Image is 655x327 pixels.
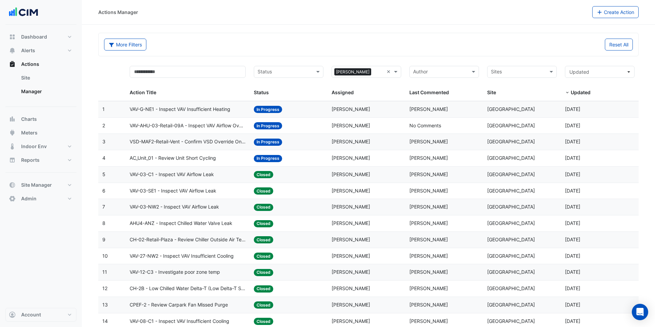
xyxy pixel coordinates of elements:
[332,106,370,112] span: [PERSON_NAME]
[409,171,448,177] span: [PERSON_NAME]
[5,44,76,57] button: Alerts
[487,188,535,194] span: [GEOGRAPHIC_DATA]
[565,302,580,308] span: 2025-09-18T12:05:46.167
[102,269,107,275] span: 11
[487,171,535,177] span: [GEOGRAPHIC_DATA]
[8,5,39,19] img: Company Logo
[9,33,16,40] app-icon: Dashboard
[571,89,591,95] span: Updated
[332,302,370,308] span: [PERSON_NAME]
[565,106,580,112] span: 2025-09-22T09:10:58.693
[9,129,16,136] app-icon: Meters
[409,106,448,112] span: [PERSON_NAME]
[487,269,535,275] span: [GEOGRAPHIC_DATA]
[130,122,246,130] span: VAV-AHU-03-Retail-09A - Inspect VAV Airflow Oversupply (Energy Waste)
[565,139,580,144] span: 2025-09-22T08:59:45.141
[565,220,580,226] span: 2025-09-18T12:12:52.463
[5,71,76,101] div: Actions
[409,302,448,308] span: [PERSON_NAME]
[254,318,273,325] span: Closed
[9,195,16,202] app-icon: Admin
[487,204,535,210] span: [GEOGRAPHIC_DATA]
[332,318,370,324] span: [PERSON_NAME]
[130,203,219,211] span: VAV-03-NW2 - Inspect VAV Airflow Leak
[565,253,580,259] span: 2025-09-18T12:06:04.064
[254,285,273,293] span: Closed
[130,187,216,195] span: VAV-03-SE1 - Inspect VAV Airflow Leak
[565,237,580,242] span: 2025-09-18T12:06:07.670
[605,39,633,51] button: Reset All
[130,301,228,309] span: CPEF-2 - Review Carpark Fan Missed Purge
[102,171,105,177] span: 5
[409,253,448,259] span: [PERSON_NAME]
[254,89,269,95] span: Status
[409,204,448,210] span: [PERSON_NAME]
[409,155,448,161] span: [PERSON_NAME]
[332,269,370,275] span: [PERSON_NAME]
[409,89,449,95] span: Last Commented
[487,155,535,161] span: [GEOGRAPHIC_DATA]
[102,302,108,308] span: 13
[130,219,232,227] span: AHU4-ANZ - Inspect Chilled Water Valve Leak
[565,188,580,194] span: 2025-09-18T12:14:20.898
[254,122,282,129] span: In Progress
[21,47,35,54] span: Alerts
[102,285,107,291] span: 12
[487,139,535,144] span: [GEOGRAPHIC_DATA]
[21,143,47,150] span: Indoor Env
[487,123,535,128] span: [GEOGRAPHIC_DATA]
[409,123,441,128] span: No Comments
[102,318,108,324] span: 14
[565,66,635,78] button: Updated
[21,129,38,136] span: Meters
[21,116,37,123] span: Charts
[632,304,648,320] div: Open Intercom Messenger
[409,285,448,291] span: [PERSON_NAME]
[565,171,580,177] span: 2025-09-18T12:14:27.270
[102,220,105,226] span: 8
[21,311,41,318] span: Account
[487,237,535,242] span: [GEOGRAPHIC_DATA]
[104,39,146,51] button: More Filters
[332,237,370,242] span: [PERSON_NAME]
[565,285,580,291] span: 2025-09-18T12:05:52.003
[487,253,535,259] span: [GEOGRAPHIC_DATA]
[487,285,535,291] span: [GEOGRAPHIC_DATA]
[254,301,273,309] span: Closed
[5,126,76,140] button: Meters
[254,236,273,243] span: Closed
[409,220,448,226] span: [PERSON_NAME]
[21,195,37,202] span: Admin
[130,105,230,113] span: VAV-G-NE1 - Inspect VAV Insufficient Heating
[487,220,535,226] span: [GEOGRAPHIC_DATA]
[332,89,354,95] span: Assigned
[102,155,105,161] span: 4
[5,112,76,126] button: Charts
[254,106,282,113] span: In Progress
[332,123,370,128] span: [PERSON_NAME]
[334,68,371,76] span: [PERSON_NAME]
[332,253,370,259] span: [PERSON_NAME]
[130,89,156,95] span: Action Title
[254,253,273,260] span: Closed
[254,220,273,227] span: Closed
[5,140,76,153] button: Indoor Env
[254,204,273,211] span: Closed
[254,187,273,195] span: Closed
[487,302,535,308] span: [GEOGRAPHIC_DATA]
[409,188,448,194] span: [PERSON_NAME]
[565,155,580,161] span: 2025-09-22T08:58:27.001
[487,318,535,324] span: [GEOGRAPHIC_DATA]
[332,139,370,144] span: [PERSON_NAME]
[332,220,370,226] span: [PERSON_NAME]
[102,123,105,128] span: 2
[5,30,76,44] button: Dashboard
[565,123,580,128] span: 2025-09-22T09:06:19.224
[21,182,52,188] span: Site Manager
[254,269,273,276] span: Closed
[9,61,16,68] app-icon: Actions
[102,106,105,112] span: 1
[5,178,76,192] button: Site Manager
[9,116,16,123] app-icon: Charts
[5,308,76,322] button: Account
